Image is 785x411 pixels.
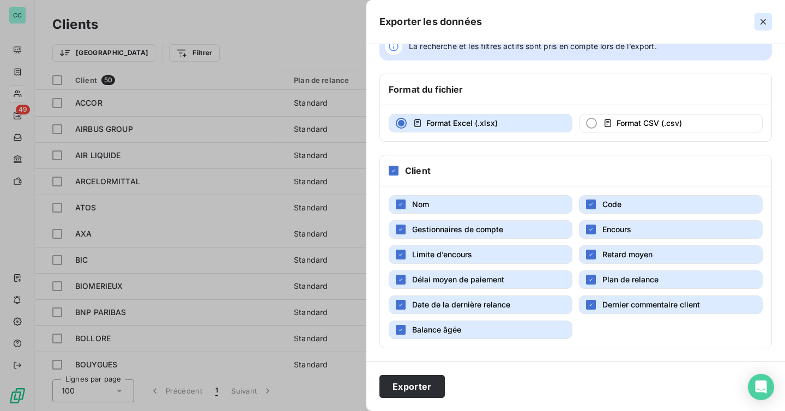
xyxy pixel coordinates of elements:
[409,41,657,52] span: La recherche et les filtres actifs sont pris en compte lors de l’export.
[579,114,763,132] button: Format CSV (.csv)
[579,295,763,314] button: Dernier commentaire client
[389,295,572,314] button: Date de la dernière relance
[617,118,682,128] span: Format CSV (.csv)
[602,250,653,259] span: Retard moyen
[412,250,472,259] span: Limite d’encours
[579,270,763,289] button: Plan de relance
[389,195,572,214] button: Nom
[602,300,700,309] span: Dernier commentaire client
[389,114,572,132] button: Format Excel (.xlsx)
[389,270,572,289] button: Délai moyen de paiement
[379,375,445,398] button: Exporter
[412,200,429,209] span: Nom
[748,374,774,400] div: Open Intercom Messenger
[389,321,572,339] button: Balance âgée
[579,245,763,264] button: Retard moyen
[602,225,631,234] span: Encours
[405,164,431,177] h6: Client
[389,245,572,264] button: Limite d’encours
[379,14,482,29] h5: Exporter les données
[412,275,504,284] span: Délai moyen de paiement
[602,275,659,284] span: Plan de relance
[579,195,763,214] button: Code
[412,300,510,309] span: Date de la dernière relance
[579,220,763,239] button: Encours
[412,325,461,334] span: Balance âgée
[389,83,463,96] h6: Format du fichier
[426,118,498,128] span: Format Excel (.xlsx)
[389,220,572,239] button: Gestionnaires de compte
[412,225,503,234] span: Gestionnaires de compte
[602,200,621,209] span: Code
